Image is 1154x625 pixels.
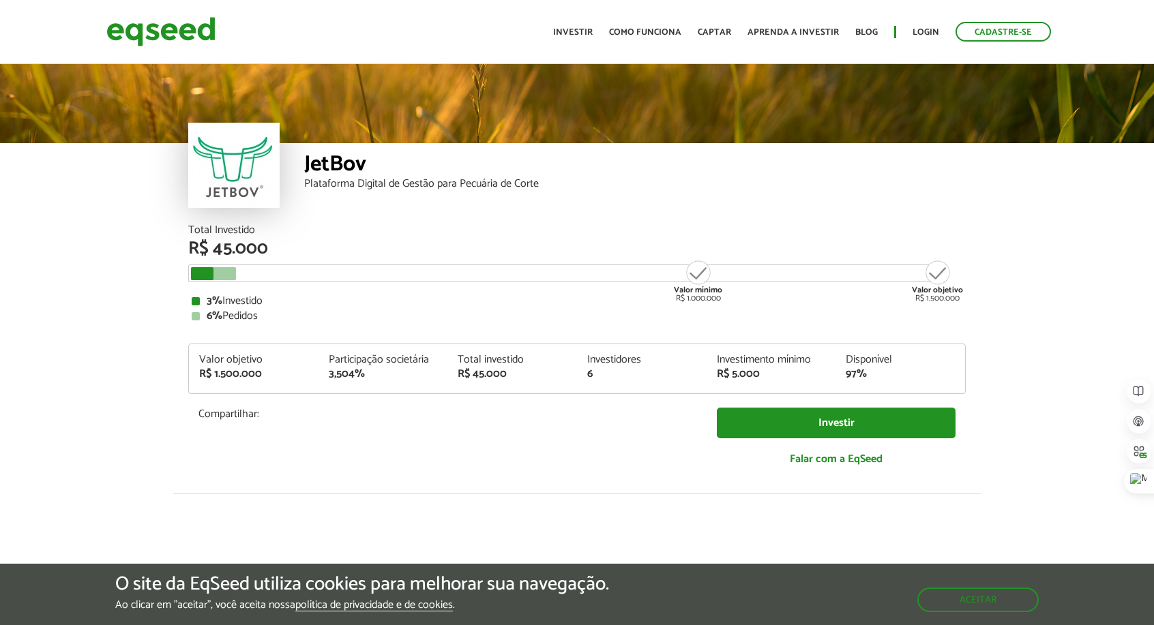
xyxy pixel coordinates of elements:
a: Aprenda a investir [748,28,839,37]
p: Ao clicar em "aceitar", você aceita nossa . [115,598,609,611]
div: R$ 1.000.000 [672,259,724,303]
a: Investir [717,408,956,438]
div: 3,504% [329,369,438,380]
div: R$ 1.500.000 [199,369,308,380]
a: Investir [553,28,593,37]
div: Total Investido [188,225,966,236]
div: 97% [846,369,955,380]
div: Pedidos [192,311,962,322]
a: Como funciona [609,28,681,37]
strong: Valor mínimo [674,284,722,296]
div: Plataforma Digital de Gestão para Pecuária de Corte [304,179,966,189]
div: Valor objetivo [199,354,308,365]
div: Participação societária [329,354,438,365]
a: Cadastre-se [956,22,1051,42]
img: EqSeed [106,14,216,50]
a: Blog [855,28,878,37]
div: Disponível [846,354,955,365]
div: Investido [192,296,962,307]
div: Investimento mínimo [717,354,826,365]
button: Aceitar [917,588,1039,612]
div: R$ 5.000 [717,369,826,380]
div: R$ 45.000 [458,369,567,380]
strong: 6% [207,307,222,325]
a: Login [913,28,939,37]
div: 6 [587,369,696,380]
strong: 3% [207,292,222,310]
strong: Valor objetivo [912,284,963,296]
div: Investidores [587,354,696,365]
div: R$ 1.500.000 [912,259,963,303]
div: JetBov [304,153,966,179]
a: política de privacidade e de cookies [295,600,453,611]
div: R$ 45.000 [188,240,966,258]
a: Captar [698,28,731,37]
p: Compartilhar: [198,408,696,421]
a: Falar com a EqSeed [717,445,956,473]
div: Total investido [458,354,567,365]
h5: O site da EqSeed utiliza cookies para melhorar sua navegação. [115,574,609,595]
